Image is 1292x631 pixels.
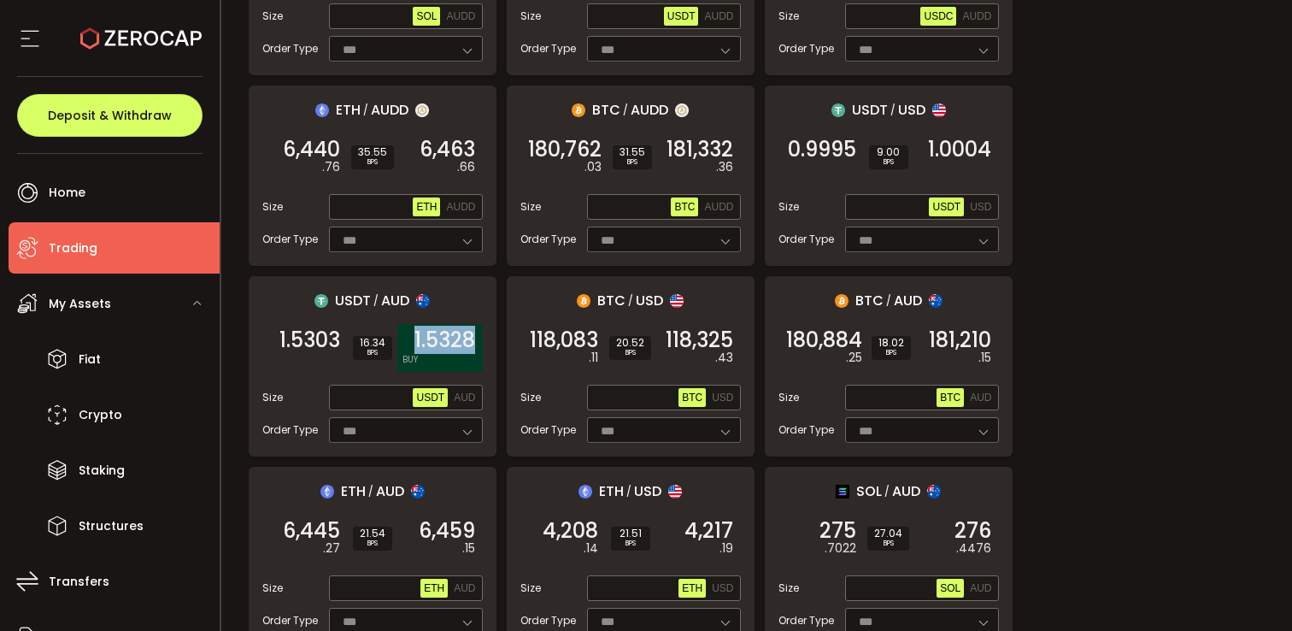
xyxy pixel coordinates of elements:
span: Order Type [520,41,576,56]
span: ETH [599,481,624,502]
i: BPS [618,539,643,549]
button: USDT [664,7,699,26]
span: Size [262,199,283,215]
i: BPS [360,539,385,549]
em: .66 [457,158,475,176]
span: ETH [682,582,702,594]
span: Order Type [778,232,834,247]
span: USDT [335,290,371,311]
span: USD [712,392,733,404]
span: Size [520,199,541,215]
span: AUD [454,392,475,404]
span: BTC [940,392,960,404]
img: usd_portfolio.svg [932,103,946,117]
em: .14 [584,540,598,557]
button: AUD [966,579,995,598]
span: Fiat [79,347,101,372]
span: Order Type [778,422,834,438]
span: AUDD [446,201,475,213]
span: BTC [674,201,695,213]
span: BTC [682,392,702,404]
span: USDC [924,10,953,22]
img: eth_portfolio.svg [320,485,334,498]
em: .4476 [956,540,991,557]
i: BPS [878,348,904,358]
span: Transfers [49,569,109,594]
em: .27 [323,540,340,557]
em: / [626,484,631,499]
span: 21.51 [618,528,643,539]
button: BTC [671,198,698,216]
span: ETH [336,99,361,121]
span: SOL [416,10,437,22]
span: AUD [454,582,475,594]
span: USDT [416,392,444,404]
span: USD [712,582,733,594]
i: BUY [402,353,418,367]
span: Size [520,390,541,405]
img: usdt_portfolio.svg [314,294,328,308]
button: USD [708,579,737,598]
img: aud_portfolio.svg [411,485,425,498]
img: btc_portfolio.svg [835,294,849,308]
span: Trading [49,236,97,261]
span: USDT [852,99,888,121]
em: .76 [322,158,340,176]
span: Order Type [778,613,834,628]
span: 31.55 [620,147,645,157]
span: 16.34 [360,338,385,348]
button: USD [708,388,737,407]
span: Crypto [79,403,122,428]
em: / [884,484,890,499]
img: btc_portfolio.svg [572,103,585,117]
span: Size [778,390,799,405]
img: aud_portfolio.svg [929,294,943,308]
button: AUD [450,579,479,598]
span: Order Type [262,613,318,628]
span: Size [778,9,799,24]
i: BPS [874,539,902,549]
button: AUDD [443,198,479,216]
span: 6,440 [283,141,340,158]
span: Size [262,581,283,596]
span: SOL [940,582,960,594]
span: 35.55 [358,147,387,157]
span: My Assets [49,292,111,316]
button: BTC [937,388,964,407]
span: AUD [381,290,409,311]
iframe: Chat Widget [1207,549,1292,631]
span: 118,083 [530,332,598,349]
span: BTC [597,290,625,311]
span: BTC [592,99,620,121]
span: 181,332 [667,141,733,158]
span: Order Type [778,41,834,56]
span: AUD [376,481,404,502]
button: SOL [413,7,440,26]
span: Size [262,390,283,405]
img: aud_portfolio.svg [927,485,941,498]
span: Order Type [520,422,576,438]
span: Size [778,199,799,215]
button: AUDD [701,198,737,216]
span: 180,762 [528,141,602,158]
span: Home [49,180,85,205]
img: zuPXiwguUFiBOIQyqLOiXsnnNitlx7q4LCwEbLHADjIpTka+Lip0HH8D0VTrd02z+wEAAAAASUVORK5CYII= [675,103,689,117]
span: Size [520,581,541,596]
button: SOL [937,579,964,598]
img: sol_portfolio.png [836,485,849,498]
i: BPS [876,157,901,168]
span: 6,463 [420,141,475,158]
span: Order Type [520,232,576,247]
span: 1.0004 [928,141,991,158]
em: / [890,103,896,118]
span: 9.00 [876,147,901,157]
span: AUDD [704,10,733,22]
span: 1.5303 [279,332,340,349]
em: .15 [978,349,991,367]
em: / [886,293,891,309]
span: USDT [667,10,696,22]
span: ETH [416,201,437,213]
img: zuPXiwguUFiBOIQyqLOiXsnnNitlx7q4LCwEbLHADjIpTka+Lip0HH8D0VTrd02z+wEAAAAASUVORK5CYII= [415,103,429,117]
em: .36 [716,158,733,176]
em: / [363,103,368,118]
